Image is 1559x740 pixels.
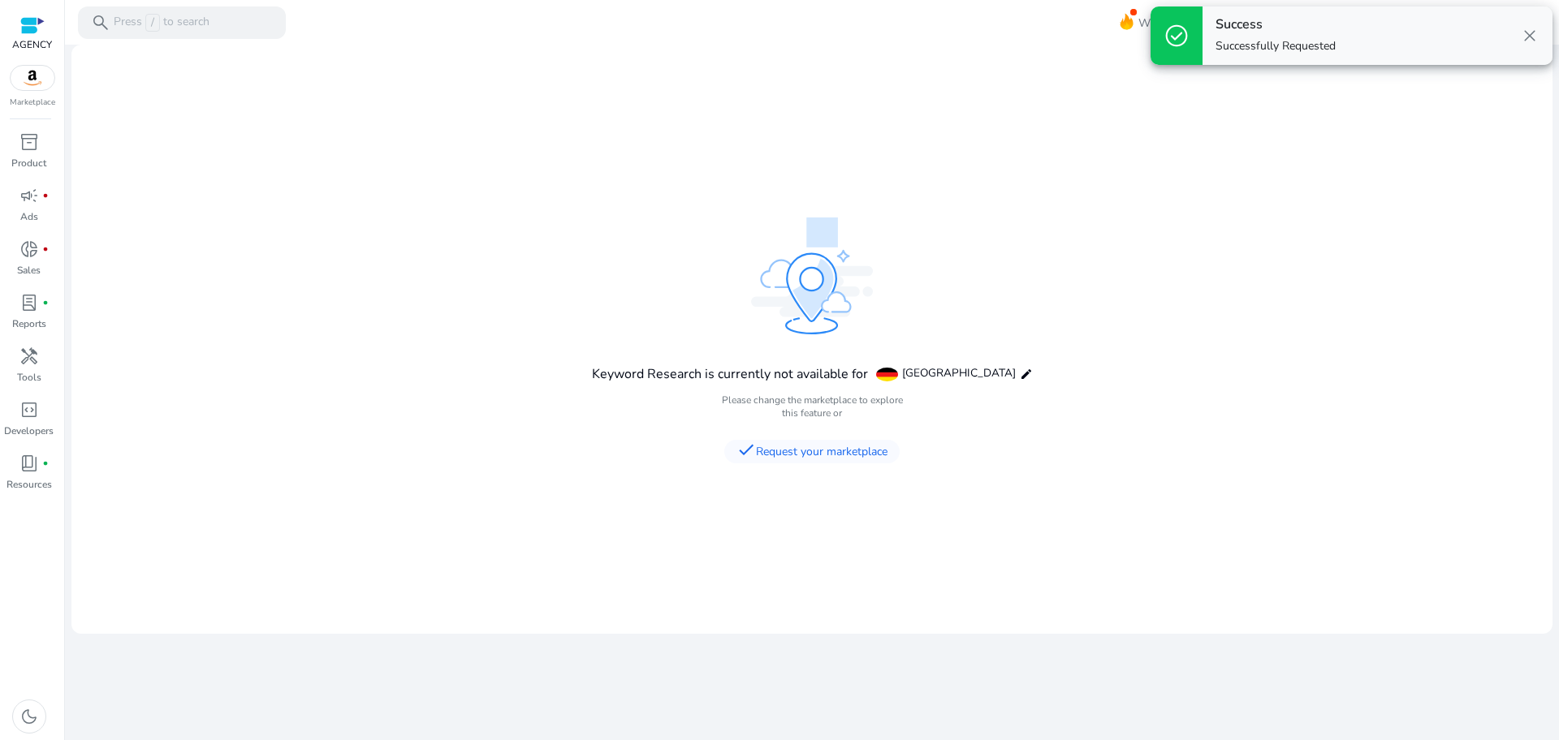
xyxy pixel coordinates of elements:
p: Reports [12,316,46,331]
mat-icon: check [736,440,756,459]
p: Developers [4,424,54,438]
p: Ads [20,209,38,224]
p: Successfully Requested [1216,38,1336,54]
img: Feature-Not-Available [751,217,873,334]
span: search [91,13,110,32]
p: Sales [17,263,41,277]
p: Press to search [114,14,209,32]
span: fiber_manual_record [42,460,49,467]
span: inventory_2 [19,132,39,152]
mat-icon: edit [1020,368,1033,381]
span: fiber_manual_record [42,192,49,199]
span: fiber_manual_record [42,246,49,252]
span: book_4 [19,454,39,473]
span: / [145,14,160,32]
img: amazon.svg [11,66,54,90]
span: handyman [19,346,39,366]
span: code_blocks [19,400,39,419]
span: What's New [1138,9,1202,37]
p: Tools [17,370,41,385]
span: check_circle [1164,23,1190,49]
p: AGENCY [12,37,52,52]
h4: Please change the marketplace to explore this feature or [592,394,1033,419]
h4: Success [1216,17,1336,32]
p: Marketplace [10,97,55,109]
h4: Keyword Research is currently not available for [592,367,868,382]
p: Product [11,156,46,170]
span: [GEOGRAPHIC_DATA] [902,365,1016,381]
span: fiber_manual_record [42,299,49,306]
span: campaign [19,186,39,205]
p: Resources [6,477,52,492]
span: lab_profile [19,293,39,312]
span: close [1520,26,1540,45]
span: Request your marketplace [724,440,900,463]
span: dark_mode [19,707,39,726]
span: donut_small [19,239,39,259]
